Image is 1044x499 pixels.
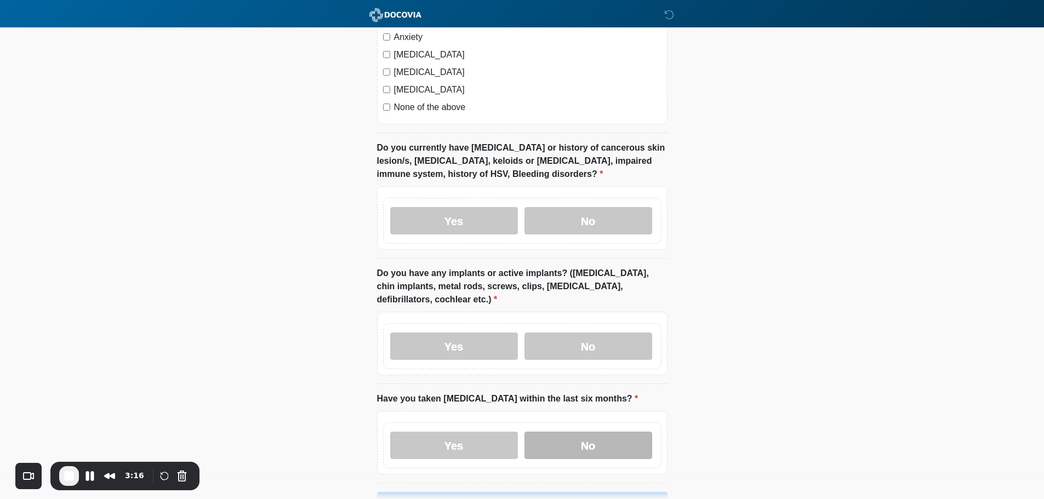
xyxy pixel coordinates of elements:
input: [MEDICAL_DATA] [383,86,390,93]
label: Do you currently have [MEDICAL_DATA] or history of cancerous skin lesion/s, [MEDICAL_DATA], keloi... [377,141,668,181]
label: Anxiety [394,31,661,44]
label: Have you taken [MEDICAL_DATA] within the last six months? [377,392,638,405]
label: None of the above [394,101,661,114]
label: [MEDICAL_DATA] [394,66,661,79]
label: No [524,432,652,459]
label: No [524,207,652,234]
label: [MEDICAL_DATA] [394,48,661,61]
input: [MEDICAL_DATA] [383,51,390,58]
label: Yes [390,332,518,360]
label: [MEDICAL_DATA] [394,83,661,96]
input: Anxiety [383,33,390,41]
label: No [524,332,652,360]
img: ABC Med Spa- GFEase Logo [366,8,425,22]
input: [MEDICAL_DATA] [383,68,390,76]
label: Do you have any implants or active implants? ([MEDICAL_DATA], chin implants, metal rods, screws, ... [377,267,668,306]
input: None of the above [383,104,390,111]
label: Yes [390,207,518,234]
label: Yes [390,432,518,459]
